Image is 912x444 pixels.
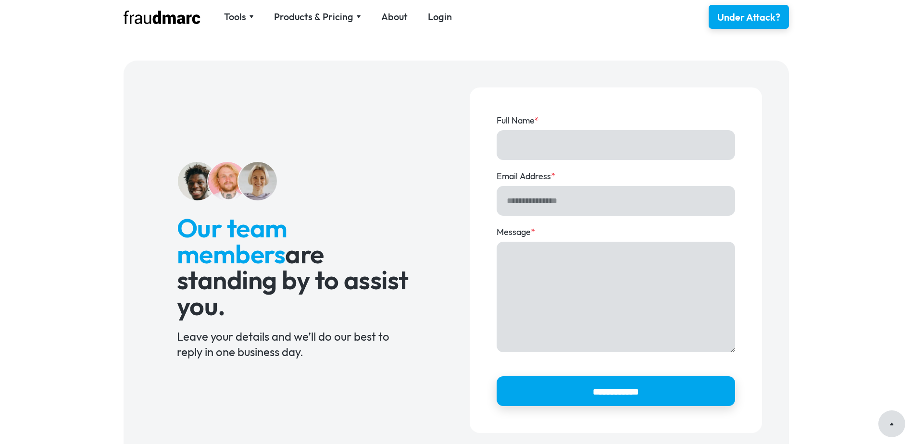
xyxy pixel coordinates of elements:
[177,211,287,270] span: Our team members
[428,10,452,24] a: Login
[497,114,735,127] label: Full Name
[381,10,408,24] a: About
[177,215,416,319] h2: are standing by to assist you.
[224,10,246,24] div: Tools
[709,5,789,29] a: Under Attack?
[497,170,735,183] label: Email Address
[177,329,416,359] div: Leave your details and we’ll do our best to reply in one business day.
[497,226,735,238] label: Message
[274,10,353,24] div: Products & Pricing
[717,11,780,24] div: Under Attack?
